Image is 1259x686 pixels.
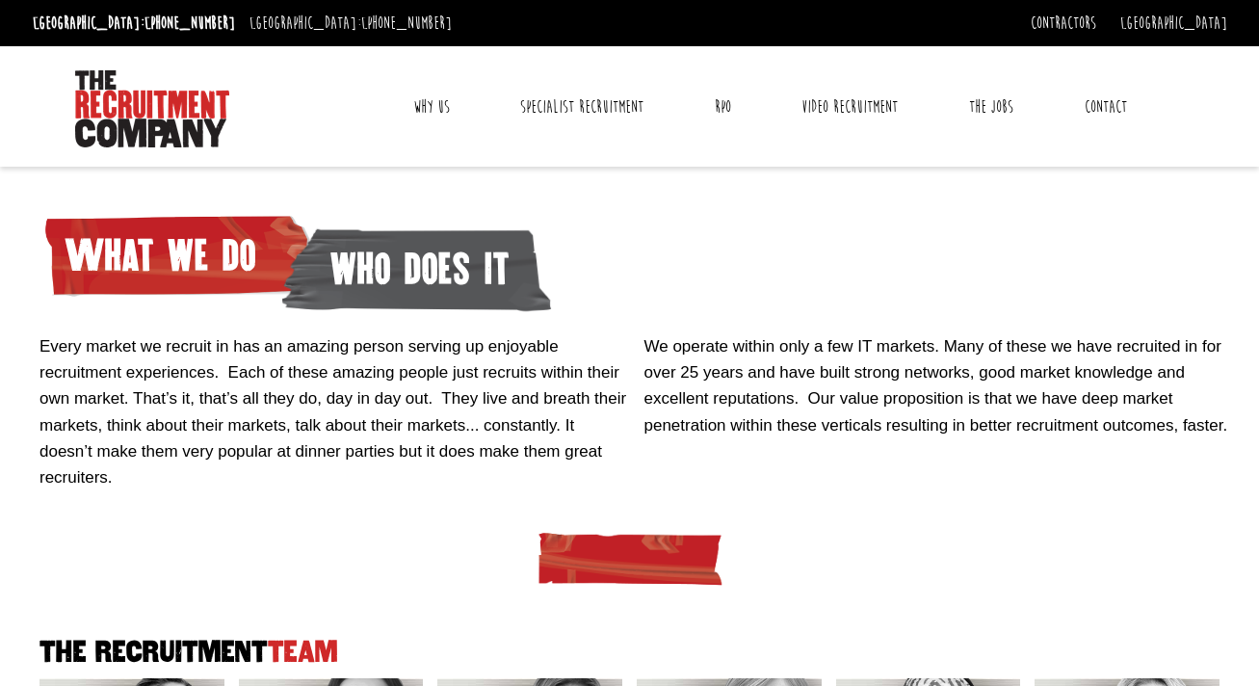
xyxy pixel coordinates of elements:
[506,83,658,131] a: Specialist Recruitment
[644,333,1235,438] p: We operate within only a few IT markets. Many of these we have recruited in for over 25 years and...
[39,333,630,490] p: Every market we recruit in has an amazing person serving up enjoyable recruitment experiences. Ea...
[268,636,338,668] span: Team
[1031,13,1096,34] a: Contractors
[245,8,457,39] li: [GEOGRAPHIC_DATA]:
[700,83,746,131] a: RPO
[1070,83,1141,131] a: Contact
[33,638,1227,668] h2: The Recruitment
[28,8,240,39] li: [GEOGRAPHIC_DATA]:
[361,13,452,34] a: [PHONE_NUMBER]
[144,13,235,34] a: [PHONE_NUMBER]
[1222,416,1227,435] span: .
[399,83,464,131] a: Why Us
[75,70,229,147] img: The Recruitment Company
[787,83,912,131] a: Video Recruitment
[955,83,1028,131] a: The Jobs
[1120,13,1227,34] a: [GEOGRAPHIC_DATA]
